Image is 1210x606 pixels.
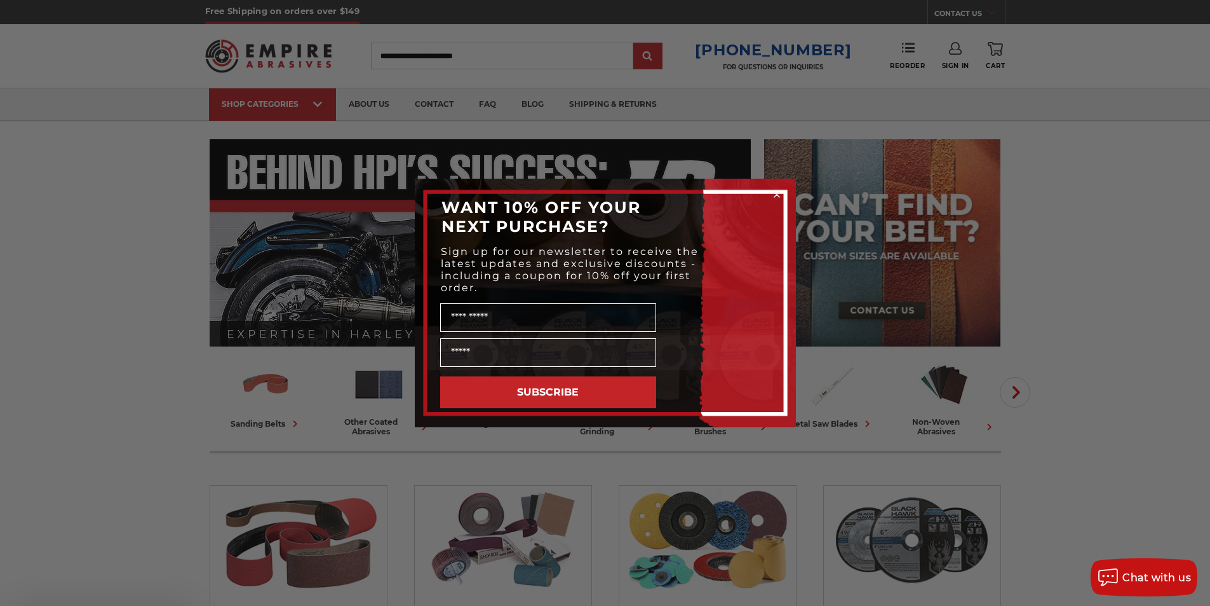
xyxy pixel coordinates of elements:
button: Chat with us [1091,558,1197,596]
span: Chat with us [1122,572,1191,584]
span: Sign up for our newsletter to receive the latest updates and exclusive discounts - including a co... [441,245,699,294]
input: Email [440,338,656,367]
button: Close dialog [770,188,783,201]
button: SUBSCRIBE [440,376,656,408]
span: WANT 10% OFF YOUR NEXT PURCHASE? [441,198,641,236]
